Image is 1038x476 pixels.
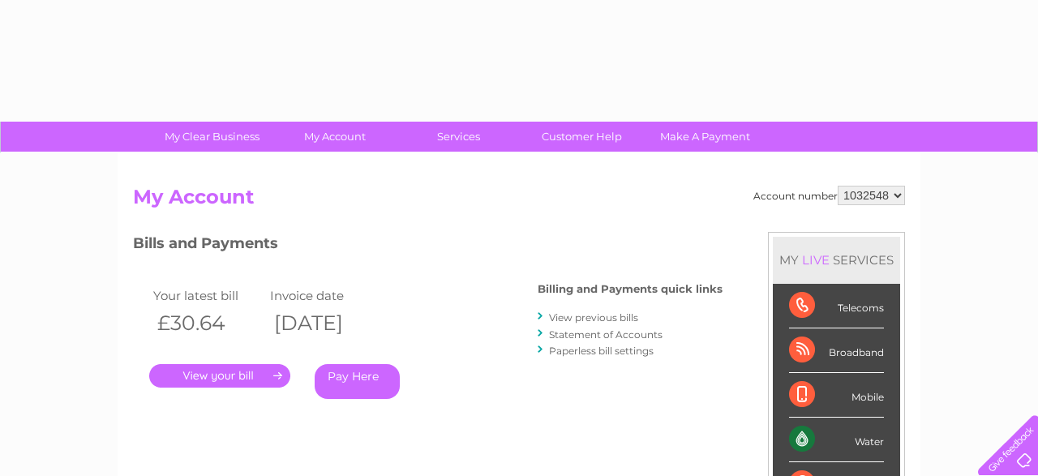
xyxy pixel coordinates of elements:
div: Broadband [789,328,884,373]
a: View previous bills [549,311,638,324]
div: MY SERVICES [773,237,900,283]
a: My Clear Business [145,122,279,152]
th: [DATE] [266,307,383,340]
td: Invoice date [266,285,383,307]
td: Your latest bill [149,285,266,307]
div: Telecoms [789,284,884,328]
div: Account number [753,186,905,205]
a: Statement of Accounts [549,328,663,341]
a: Pay Here [315,364,400,399]
div: LIVE [799,252,833,268]
a: Customer Help [515,122,649,152]
a: Make A Payment [638,122,772,152]
h3: Bills and Payments [133,232,723,260]
th: £30.64 [149,307,266,340]
a: Services [392,122,525,152]
h4: Billing and Payments quick links [538,283,723,295]
h2: My Account [133,186,905,217]
div: Water [789,418,884,462]
a: . [149,364,290,388]
a: My Account [268,122,402,152]
div: Mobile [789,373,884,418]
a: Paperless bill settings [549,345,654,357]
